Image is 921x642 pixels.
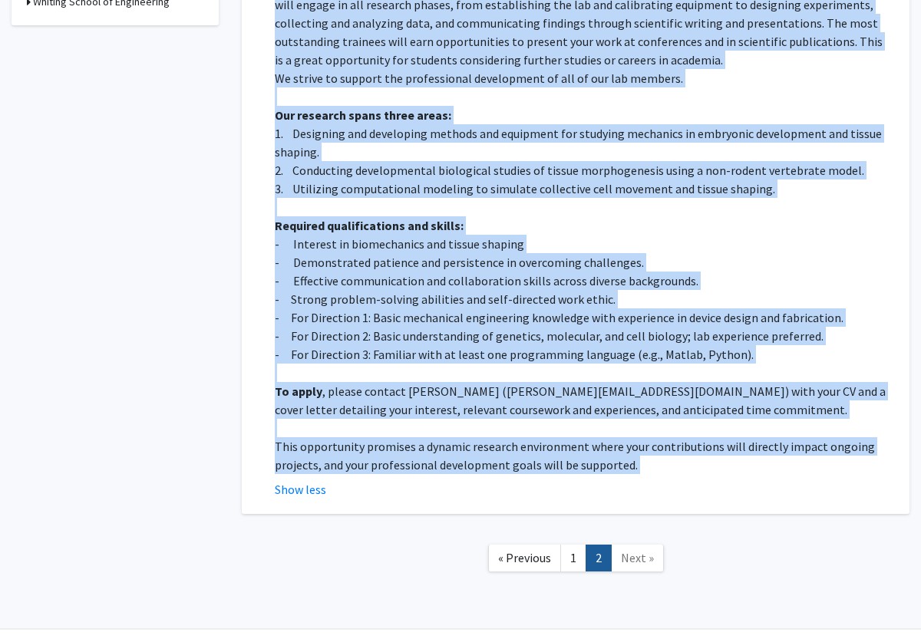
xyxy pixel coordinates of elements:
p: - Demonstrated patience and persistence in overcoming challenges. [275,253,888,272]
p: - Interest in biomechanics and tissue shaping [275,235,888,253]
p: - For Direction 2: Basic understanding of genetics, molecular, and cell biology; lab experience p... [275,327,888,345]
a: Previous [488,545,561,571]
p: We strive to support the professional development of all of our lab members. [275,69,888,87]
strong: Required qualifications and skills: [275,218,464,233]
nav: Page navigation [242,529,909,591]
p: - Effective communication and collaboration skills across diverse backgrounds. [275,272,888,290]
p: 2. Conducting developmental biological studies of tissue morphogenesis using a non-rodent vertebr... [275,161,888,179]
span: « Previous [498,550,551,565]
p: - Strong problem-solving abilities and self-directed work ethic. [275,290,888,308]
a: 2 [586,545,612,571]
p: - For Direction 3: Familiar with at least one programming language (e.g., Matlab, Python). [275,345,888,364]
a: Next Page [611,545,664,571]
p: This opportunity promises a dynamic research environment where your contributions will directly i... [275,437,888,474]
strong: Our research spans three areas: [275,107,451,123]
span: Next » [621,550,654,565]
p: 1. Designing and developing methods and equipment for studying mechanics in embryonic development... [275,124,888,161]
p: 3. Utilizing computational modeling to simulate collective cell movement and tissue shaping. [275,179,888,198]
strong: To apply [275,384,322,399]
button: Show less [275,480,326,499]
a: 1 [560,545,586,571]
iframe: Chat [12,573,65,630]
p: , please contact [PERSON_NAME] ([PERSON_NAME][EMAIL_ADDRESS][DOMAIN_NAME]) with your CV and a cov... [275,382,888,419]
p: - For Direction 1: Basic mechanical engineering knowledge with experience in device design and fa... [275,308,888,327]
